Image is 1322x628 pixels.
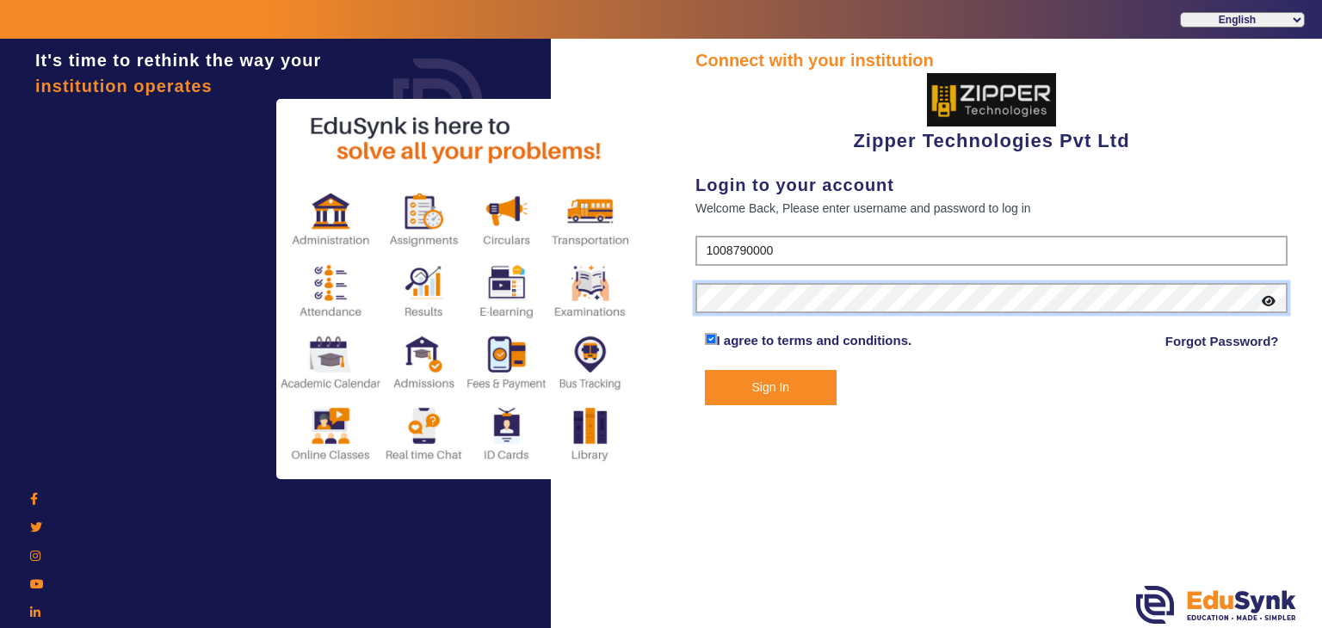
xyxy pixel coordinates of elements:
[705,370,837,405] button: Sign In
[1136,586,1296,624] img: edusynk.png
[276,99,638,479] img: login2.png
[717,333,912,348] a: I agree to terms and conditions.
[695,172,1288,198] div: Login to your account
[695,198,1288,219] div: Welcome Back, Please enter username and password to log in
[1165,331,1279,352] a: Forgot Password?
[695,236,1288,267] input: User Name
[35,77,213,95] span: institution operates
[35,51,321,70] span: It's time to rethink the way your
[927,73,1056,126] img: 36227e3f-cbf6-4043-b8fc-b5c5f2957d0a
[695,73,1288,155] div: Zipper Technologies Pvt Ltd
[695,47,1288,73] div: Connect with your institution
[374,39,503,168] img: login.png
